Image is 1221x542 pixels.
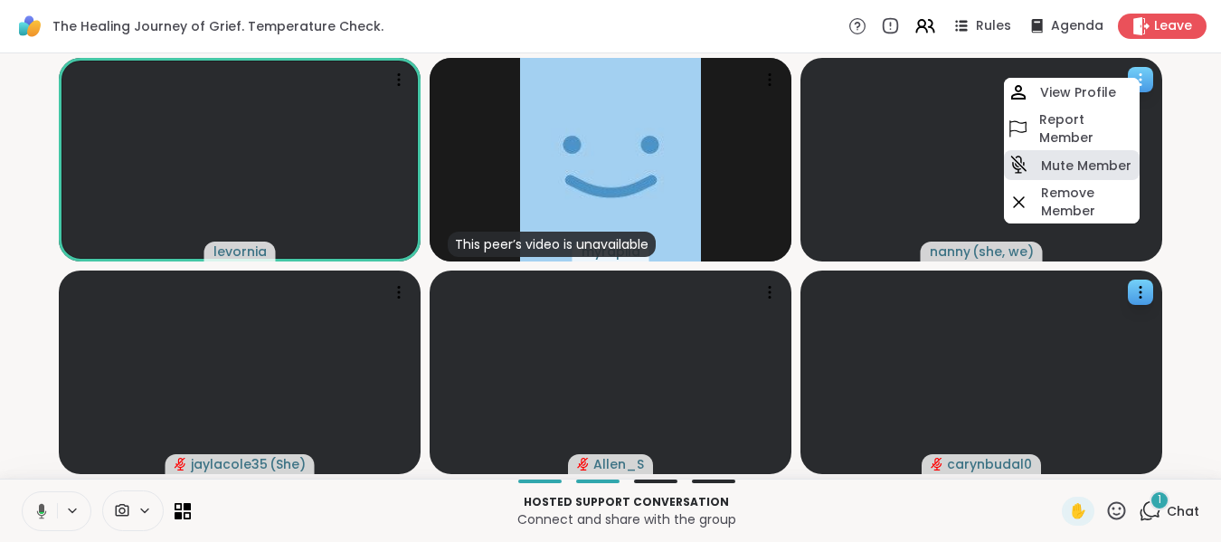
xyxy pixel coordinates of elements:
[270,455,306,473] span: ( She )
[14,11,45,42] img: ShareWell Logomark
[593,455,644,473] span: Allen_S
[52,17,383,35] span: The Healing Journey of Grief. Temperature Check.
[520,58,701,261] img: myrapila
[1069,500,1087,522] span: ✋
[202,494,1051,510] p: Hosted support conversation
[202,510,1051,528] p: Connect and share with the group
[213,242,267,261] span: levornia
[1167,502,1199,520] span: Chat
[1041,184,1136,220] h4: Remove Member
[1154,17,1192,35] span: Leave
[1039,110,1136,147] h4: Report Member
[1158,492,1161,508] span: 1
[448,232,656,257] div: This peer’s video is unavailable
[1051,17,1103,35] span: Agenda
[191,455,268,473] span: jaylacole35
[577,458,590,471] span: audio-muted
[972,242,1034,261] span: ( she, we )
[931,458,943,471] span: audio-muted
[1040,83,1116,101] h4: View Profile
[930,242,970,261] span: nanny
[1041,157,1131,175] h4: Mute Member
[976,17,1011,35] span: Rules
[175,458,187,471] span: audio-muted
[947,455,1032,473] span: carynbudal0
